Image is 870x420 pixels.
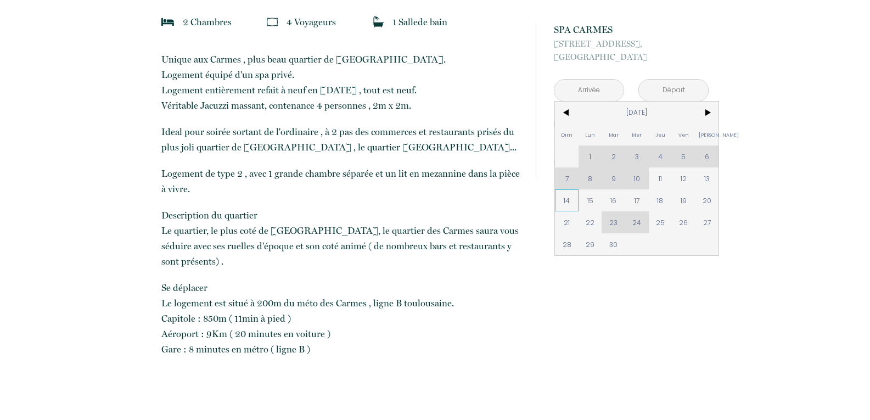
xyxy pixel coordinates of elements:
p: 2 Chambre [183,14,232,30]
span: 26 [672,211,695,233]
span: 16 [602,189,625,211]
p: 4 Voyageur [287,14,336,30]
p: SPA CARMES [554,22,709,37]
span: < [555,102,579,124]
p: Description du quartier Le quartier, le plus coté de [GEOGRAPHIC_DATA], le quartier des Carmes sa... [161,208,521,269]
span: 25 [649,211,672,233]
span: 13 [695,167,719,189]
p: Unique aux Carmes , plus beau quartier de [GEOGRAPHIC_DATA]. Logement équipé d'un spa privé. Loge... [161,52,521,113]
span: 11 [649,167,672,189]
span: 20 [695,189,719,211]
span: Dim [555,124,579,145]
span: Jeu [649,124,672,145]
span: 15 [579,189,602,211]
span: s [228,16,232,27]
span: 12 [672,167,695,189]
span: 27 [695,211,719,233]
p: Logement de type 2 , avec 1 grande chambre séparée et un lit en mezannine dans la pièce à vivre. [161,166,521,197]
span: 22 [579,211,602,233]
img: guests [267,16,278,27]
span: 30 [602,233,625,255]
span: [DATE] [579,102,695,124]
span: 17 [625,189,649,211]
span: Ven [672,124,695,145]
p: 1 Salle de bain [392,14,447,30]
span: 29 [579,233,602,255]
button: Réserver [554,148,709,178]
span: [STREET_ADDRESS], [554,37,709,51]
span: 18 [649,189,672,211]
span: 14 [555,189,579,211]
span: [PERSON_NAME] [695,124,719,145]
span: 28 [555,233,579,255]
p: [GEOGRAPHIC_DATA] [554,37,709,64]
span: Mer [625,124,649,145]
span: 21 [555,211,579,233]
p: Ideal pour soirée sortant de l'ordinaire , à 2 pas des commerces et restaurants prisés du plus jo... [161,124,521,155]
span: > [695,102,719,124]
span: Lun [579,124,602,145]
span: s [332,16,336,27]
span: Mar [602,124,625,145]
p: Se déplacer Le logement est situé à 200m du méto des Carmes , ligne B toulousaine. Capitole : 850... [161,280,521,357]
input: Départ [639,80,708,101]
input: Arrivée [554,80,624,101]
span: 19 [672,189,695,211]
